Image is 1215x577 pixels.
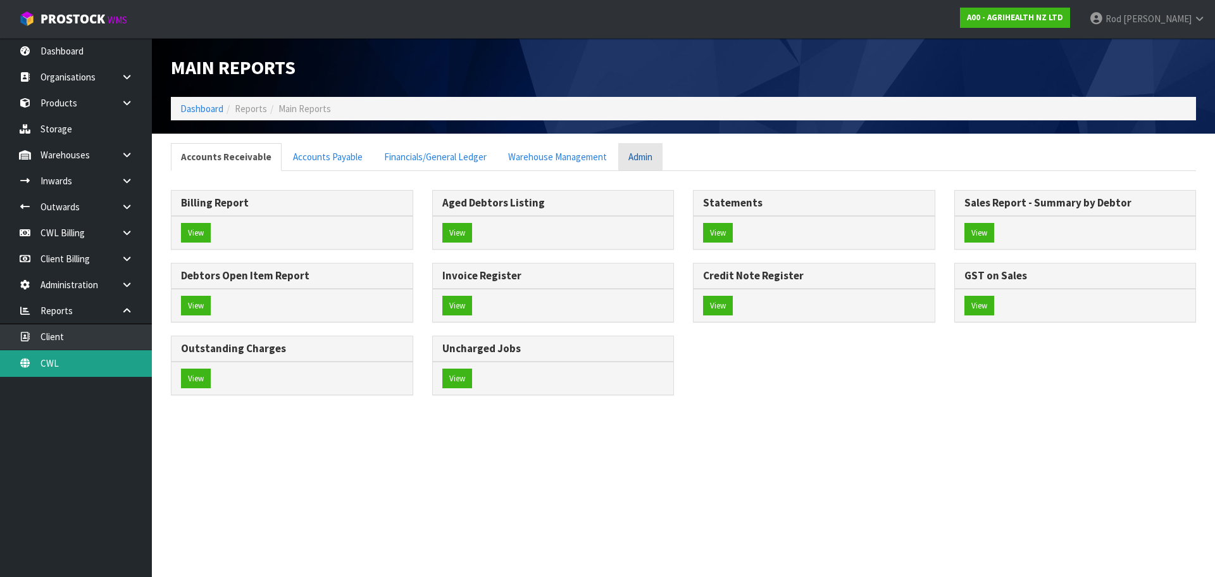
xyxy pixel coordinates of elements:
h3: Outstanding Charges [181,343,403,355]
a: A00 - AGRIHEALTH NZ LTD [960,8,1070,28]
a: View [181,223,211,243]
button: View [703,296,733,316]
h3: Sales Report - Summary by Debtor [964,197,1187,209]
span: Main Reports [278,103,331,115]
a: Warehouse Management [498,143,617,170]
h3: Billing Report [181,197,403,209]
a: Admin [618,143,663,170]
button: View [703,223,733,243]
small: WMS [108,14,127,26]
h3: Statements [703,197,925,209]
span: [PERSON_NAME] [1123,13,1192,25]
button: View [964,296,994,316]
a: Accounts Receivable [171,143,282,170]
img: cube-alt.png [19,11,35,27]
button: View [442,369,472,389]
button: View [181,296,211,316]
span: ProStock [40,11,105,27]
button: View [442,296,472,316]
h3: Credit Note Register [703,270,925,282]
a: Financials/General Ledger [374,143,497,170]
button: View [442,223,472,243]
h3: Uncharged Jobs [442,343,664,355]
span: Main Reports [171,55,296,79]
h3: Invoice Register [442,270,664,282]
strong: A00 - AGRIHEALTH NZ LTD [967,12,1063,23]
h3: Aged Debtors Listing [442,197,664,209]
button: View [181,369,211,389]
h3: GST on Sales [964,270,1187,282]
a: Dashboard [180,103,223,115]
span: Reports [235,103,267,115]
a: Accounts Payable [283,143,373,170]
h3: Debtors Open Item Report [181,270,403,282]
button: View [964,223,994,243]
span: Rod [1106,13,1121,25]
